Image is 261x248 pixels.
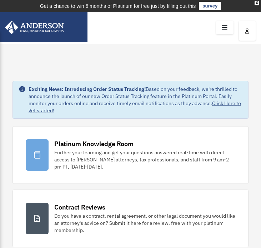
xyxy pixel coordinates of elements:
[255,1,259,5] div: close
[54,212,235,234] div: Do you have a contract, rental agreement, or other legal document you would like an attorney's ad...
[29,86,146,92] strong: Exciting News: Introducing Order Status Tracking!
[40,2,196,10] div: Get a chance to win 6 months of Platinum for free just by filling out this
[54,149,235,170] div: Further your learning and get your questions answered real-time with direct access to [PERSON_NAM...
[29,100,241,114] a: Click Here to get started!
[54,203,105,212] div: Contract Reviews
[54,139,134,148] div: Platinum Knowledge Room
[199,2,221,10] a: survey
[12,190,249,247] a: Contract Reviews Do you have a contract, rental agreement, or other legal document you would like...
[12,126,249,184] a: Platinum Knowledge Room Further your learning and get your questions answered real-time with dire...
[29,86,242,114] div: Based on your feedback, we're thrilled to announce the launch of our new Order Status Tracking fe...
